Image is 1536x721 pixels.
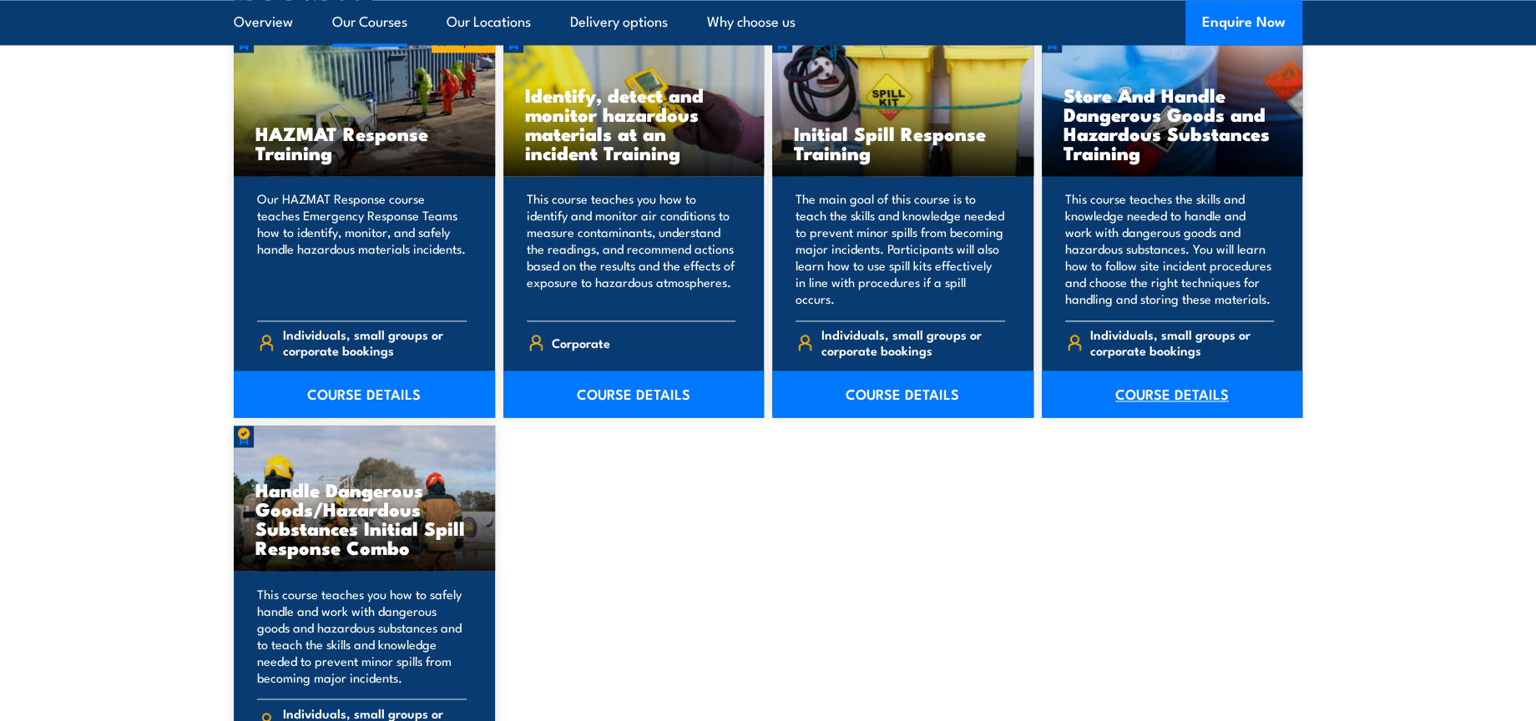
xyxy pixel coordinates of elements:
h3: Initial Spill Response Training [794,124,1012,162]
a: COURSE DETAILS [1042,371,1303,417]
a: COURSE DETAILS [772,371,1033,417]
p: This course teaches you how to identify and monitor air conditions to measure contaminants, under... [527,190,736,307]
span: Individuals, small groups or corporate bookings [283,326,467,358]
h3: Store And Handle Dangerous Goods and Hazardous Substances Training [1064,85,1281,162]
p: This course teaches you how to safely handle and work with dangerous goods and hazardous substanc... [257,585,467,685]
span: Individuals, small groups or corporate bookings [821,326,1005,358]
span: Individuals, small groups or corporate bookings [1090,326,1274,358]
p: Our HAZMAT Response course teaches Emergency Response Teams how to identify, monitor, and safely ... [257,190,467,307]
span: Corporate [552,330,610,355]
a: COURSE DETAILS [503,371,765,417]
p: The main goal of this course is to teach the skills and knowledge needed to prevent minor spills ... [796,190,1005,307]
p: This course teaches the skills and knowledge needed to handle and work with dangerous goods and h... [1065,190,1275,307]
a: COURSE DETAILS [234,371,495,417]
h3: Identify, detect and monitor hazardous materials at an incident Training [525,85,743,162]
h3: Handle Dangerous Goods/Hazardous Substances Initial Spill Response Combo [255,480,473,557]
h3: HAZMAT Response Training [255,124,473,162]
